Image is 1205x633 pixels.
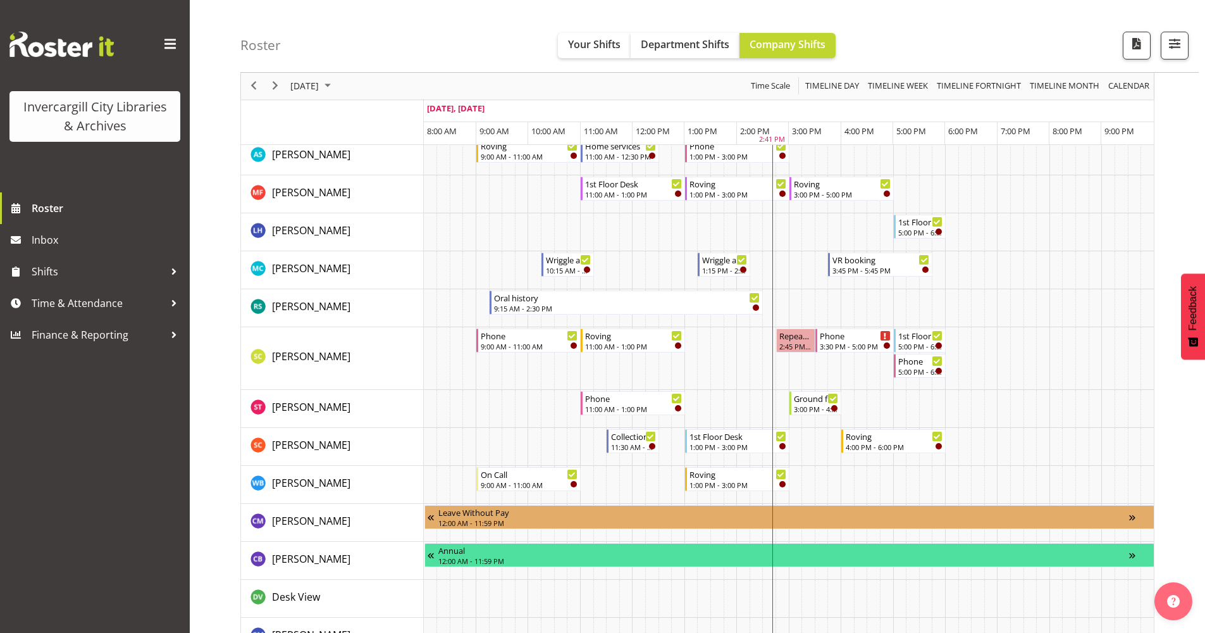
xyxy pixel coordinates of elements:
[685,177,789,201] div: Marianne Foster"s event - Roving Begin From Monday, October 6, 2025 at 1:00:00 PM GMT+13:00 Ends ...
[1167,595,1180,608] img: help-xxl-2.png
[546,253,590,266] div: Wriggle and Rhyme
[1187,286,1199,330] span: Feedback
[264,73,286,99] div: next period
[789,391,841,415] div: Saniya Thompson"s event - Ground floor Help Desk Begin From Monday, October 6, 2025 at 3:00:00 PM...
[749,78,793,94] button: Time Scale
[481,329,578,342] div: Phone
[581,391,685,415] div: Saniya Thompson"s event - Phone Begin From Monday, October 6, 2025 at 11:00:00 AM GMT+13:00 Ends ...
[490,291,763,315] div: Rosie Stather"s event - Oral history Begin From Monday, October 6, 2025 at 9:15:00 AM GMT+13:00 E...
[272,261,350,275] span: [PERSON_NAME]
[1104,125,1134,137] span: 9:00 PM
[585,329,682,342] div: Roving
[792,125,822,137] span: 3:00 PM
[241,175,424,213] td: Marianne Foster resource
[32,262,164,281] span: Shifts
[272,552,350,566] span: [PERSON_NAME]
[241,327,424,390] td: Samuel Carter resource
[272,590,320,604] span: Desk View
[581,177,685,201] div: Marianne Foster"s event - 1st Floor Desk Begin From Monday, October 6, 2025 at 11:00:00 AM GMT+13...
[846,442,942,452] div: 4:00 PM - 6:00 PM
[541,253,593,277] div: Michelle Cunningham"s event - Wriggle and Rhyme Begin From Monday, October 6, 2025 at 10:15:00 AM...
[820,341,891,351] div: 3:30 PM - 5:00 PM
[272,476,350,490] span: [PERSON_NAME]
[272,185,350,200] a: [PERSON_NAME]
[32,199,183,218] span: Roster
[531,125,565,137] span: 10:00 AM
[702,265,746,275] div: 1:15 PM - 2:15 PM
[272,438,350,452] span: [PERSON_NAME]
[611,430,655,442] div: Collections
[641,37,729,51] span: Department Shifts
[476,467,581,491] div: Willem Burger"s event - On Call Begin From Monday, October 6, 2025 at 9:00:00 AM GMT+13:00 Ends A...
[272,437,350,453] a: [PERSON_NAME]
[688,125,717,137] span: 1:00 PM
[272,349,350,364] a: [PERSON_NAME]
[844,125,874,137] span: 4:00 PM
[1123,32,1151,60] button: Download a PDF of the roster for the current day
[841,429,946,453] div: Serena Casey"s event - Roving Begin From Monday, October 6, 2025 at 4:00:00 PM GMT+13:00 Ends At ...
[438,506,1129,518] div: Leave Without Pay
[272,589,320,605] a: Desk View
[789,177,894,201] div: Marianne Foster"s event - Roving Begin From Monday, October 6, 2025 at 3:00:00 PM GMT+13:00 Ends ...
[581,329,685,353] div: Samuel Carter"s event - Roving Begin From Monday, October 6, 2025 at 11:00:00 AM GMT+13:00 Ends A...
[898,354,942,367] div: Phone
[779,329,812,342] div: Repeats every [DATE] - [PERSON_NAME]
[585,404,682,414] div: 11:00 AM - 1:00 PM
[1181,273,1205,360] button: Feedback - Show survey
[241,289,424,327] td: Rosie Stather resource
[241,466,424,504] td: Willem Burger resource
[585,177,682,190] div: 1st Floor Desk
[424,505,1154,529] div: Chamique Mamolo"s event - Leave Without Pay Begin From Monday, October 6, 2025 at 12:00:00 AM GMT...
[272,513,350,529] a: [PERSON_NAME]
[585,341,682,351] div: 11:00 AM - 1:00 PM
[272,299,350,314] a: [PERSON_NAME]
[698,253,750,277] div: Michelle Cunningham"s event - Wriggle and Rhyme Begin From Monday, October 6, 2025 at 1:15:00 PM ...
[935,78,1023,94] button: Fortnight
[815,329,894,353] div: Samuel Carter"s event - Phone Begin From Monday, October 6, 2025 at 3:30:00 PM GMT+13:00 Ends At ...
[479,125,509,137] span: 9:00 AM
[1161,32,1189,60] button: Filter Shifts
[243,73,264,99] div: previous period
[1028,78,1102,94] button: Timeline Month
[948,125,978,137] span: 6:00 PM
[611,442,655,452] div: 11:30 AM - 12:30 PM
[898,215,942,228] div: 1st Floor Desk
[546,265,590,275] div: 10:15 AM - 11:15 AM
[898,341,942,351] div: 5:00 PM - 6:00 PM
[32,294,164,313] span: Time & Attendance
[846,430,942,442] div: Roving
[739,33,836,58] button: Company Shifts
[898,367,942,377] div: 5:00 PM - 6:00 PM
[272,349,350,363] span: [PERSON_NAME]
[481,341,578,351] div: 9:00 AM - 11:00 AM
[286,73,338,99] div: October 6, 2025
[481,139,578,152] div: Roving
[272,475,350,491] a: [PERSON_NAME]
[241,428,424,466] td: Serena Casey resource
[636,125,670,137] span: 12:00 PM
[685,467,789,491] div: Willem Burger"s event - Roving Begin From Monday, October 6, 2025 at 1:00:00 PM GMT+13:00 Ends At...
[803,78,862,94] button: Timeline Day
[272,299,350,313] span: [PERSON_NAME]
[288,78,337,94] button: October 2025
[272,147,350,161] span: [PERSON_NAME]
[936,78,1022,94] span: Timeline Fortnight
[272,514,350,528] span: [PERSON_NAME]
[894,329,946,353] div: Samuel Carter"s event - 1st Floor Desk Begin From Monday, October 6, 2025 at 5:00:00 PM GMT+13:00...
[820,329,891,342] div: Phone
[585,151,656,161] div: 11:00 AM - 12:30 PM
[894,215,946,239] div: Marion Hawkes"s event - 1st Floor Desk Begin From Monday, October 6, 2025 at 5:00:00 PM GMT+13:00...
[241,213,424,251] td: Marion Hawkes resource
[779,341,812,351] div: 2:45 PM - 3:30 PM
[898,227,942,237] div: 5:00 PM - 6:00 PM
[289,78,320,94] span: [DATE]
[776,329,815,353] div: Samuel Carter"s event - Repeats every monday - Samuel Carter Begin From Monday, October 6, 2025 a...
[689,177,786,190] div: Roving
[267,78,284,94] button: Next
[585,139,656,152] div: Home services
[476,329,581,353] div: Samuel Carter"s event - Phone Begin From Monday, October 6, 2025 at 9:00:00 AM GMT+13:00 Ends At ...
[9,32,114,57] img: Rosterit website logo
[438,556,1129,566] div: 12:00 AM - 11:59 PM
[1107,78,1151,94] span: calendar
[685,139,789,163] div: Mandy Stenton"s event - Phone Begin From Monday, October 6, 2025 at 1:00:00 PM GMT+13:00 Ends At ...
